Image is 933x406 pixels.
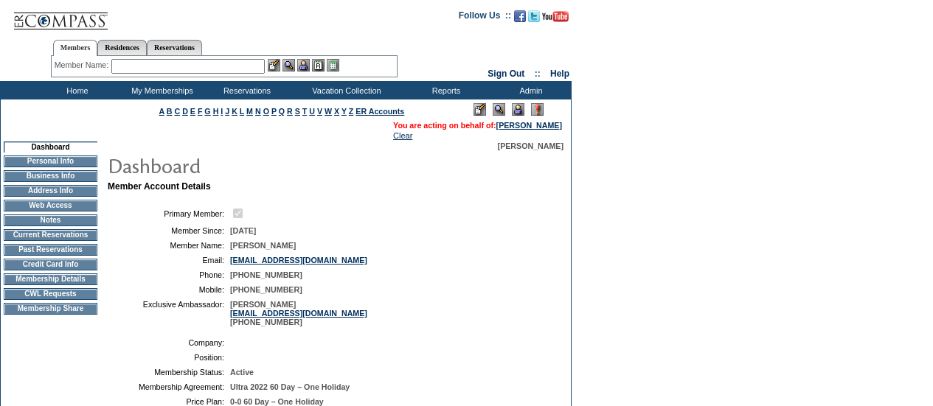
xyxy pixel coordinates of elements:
a: C [174,107,180,116]
td: Current Reservations [4,229,97,241]
td: Membership Share [4,303,97,315]
td: Business Info [4,170,97,182]
a: Q [279,107,285,116]
img: Follow us on Twitter [528,10,540,22]
td: Credit Card Info [4,259,97,270]
span: [PERSON_NAME] [PHONE_NUMBER] [230,300,367,326]
a: L [240,107,244,116]
a: U [309,107,315,116]
a: Members [53,40,98,56]
a: P [271,107,277,116]
td: Primary Member: [114,206,224,220]
a: M [246,107,253,116]
img: Impersonate [297,59,310,71]
a: K [232,107,237,116]
span: Active [230,368,254,377]
a: Clear [393,131,412,140]
td: Personal Info [4,155,97,167]
td: Reservations [203,81,288,99]
span: [PERSON_NAME] [498,141,563,150]
td: Web Access [4,200,97,211]
b: Member Account Details [108,181,211,192]
td: Membership Details [4,273,97,285]
img: Impersonate [512,103,524,116]
a: H [213,107,219,116]
a: Residences [97,40,147,55]
a: F [198,107,203,116]
td: Exclusive Ambassador: [114,300,224,326]
a: Z [349,107,354,116]
td: Email: [114,256,224,265]
td: Notes [4,214,97,226]
td: Phone: [114,270,224,279]
a: D [182,107,188,116]
img: b_edit.gif [268,59,280,71]
td: Price Plan: [114,397,224,406]
a: V [317,107,322,116]
a: T [302,107,308,116]
td: Membership Status: [114,368,224,377]
span: You are acting on behalf of: [393,121,562,130]
img: Become our fan on Facebook [514,10,526,22]
td: Past Reservations [4,244,97,256]
a: ER Accounts [355,107,404,116]
a: N [255,107,261,116]
td: Member Since: [114,226,224,235]
a: Help [550,69,569,79]
a: Y [341,107,347,116]
img: Subscribe to our YouTube Channel [542,11,569,22]
a: [EMAIL_ADDRESS][DOMAIN_NAME] [230,309,367,318]
a: S [295,107,300,116]
a: E [190,107,195,116]
img: Edit Mode [474,103,486,116]
img: View Mode [493,103,505,116]
a: G [204,107,210,116]
a: Reservations [147,40,202,55]
td: Member Name: [114,241,224,250]
td: Mobile: [114,285,224,294]
td: Dashboard [4,141,97,153]
td: My Memberships [118,81,203,99]
span: [DATE] [230,226,256,235]
img: pgTtlDashboard.gif [107,150,402,180]
a: [PERSON_NAME] [496,121,562,130]
span: Ultra 2022 60 Day – One Holiday [230,382,350,391]
a: J [225,107,229,116]
a: A [159,107,164,116]
div: Member Name: [55,59,111,71]
span: [PERSON_NAME] [230,241,296,250]
a: [EMAIL_ADDRESS][DOMAIN_NAME] [230,256,367,265]
a: Sign Out [488,69,524,79]
td: Company: [114,338,224,347]
td: CWL Requests [4,288,97,300]
a: Subscribe to our YouTube Channel [542,15,569,24]
a: Become our fan on Facebook [514,15,526,24]
td: Address Info [4,185,97,197]
td: Admin [487,81,572,99]
img: Reservations [312,59,325,71]
span: :: [535,69,541,79]
span: [PHONE_NUMBER] [230,270,302,279]
a: Follow us on Twitter [528,15,540,24]
a: O [263,107,269,116]
a: I [221,107,223,116]
a: R [287,107,293,116]
span: [PHONE_NUMBER] [230,285,302,294]
td: Membership Agreement: [114,382,224,391]
img: b_calculator.gif [327,59,339,71]
img: View [282,59,295,71]
a: B [167,107,173,116]
td: Position: [114,353,224,362]
td: Home [33,81,118,99]
td: Follow Us :: [459,9,511,27]
span: 0-0 60 Day – One Holiday [230,397,324,406]
a: W [325,107,332,116]
a: X [334,107,339,116]
td: Reports [402,81,487,99]
img: Log Concern/Member Elevation [531,103,544,116]
td: Vacation Collection [288,81,402,99]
